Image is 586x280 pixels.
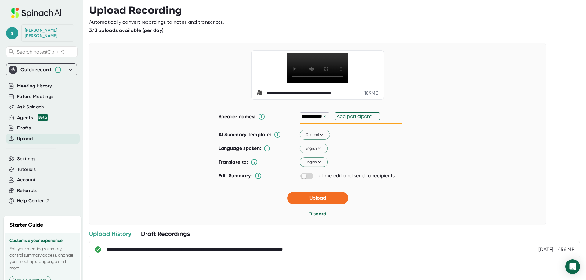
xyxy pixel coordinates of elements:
[17,176,36,183] button: Account
[17,83,52,90] button: Meeting History
[219,173,252,179] b: Edit Summary:
[20,67,51,73] div: Quick record
[38,114,48,121] div: Beta
[558,246,575,253] div: 456 MB
[374,113,378,119] div: +
[538,246,553,253] div: 7/25/2025, 11:14:42 AM
[89,230,131,238] div: Upload History
[565,259,580,274] div: Open Intercom Messenger
[309,211,326,217] span: Discard
[219,114,255,119] b: Speaker names:
[257,90,264,97] span: video
[9,246,75,271] p: Edit your meeting summary, control summary access, change your meeting's language and more!
[305,159,322,165] span: English
[17,187,37,194] button: Referrals
[219,145,261,151] b: Language spoken:
[89,19,224,25] div: Automatically convert recordings to notes and transcripts.
[17,197,44,204] span: Help Center
[305,132,324,137] span: General
[17,125,31,132] button: Drafts
[67,221,75,229] button: −
[300,144,328,154] button: English
[141,230,190,238] div: Draft Recordings
[322,114,327,119] div: ×
[219,132,271,138] b: AI Summary Template:
[17,114,48,121] div: Agents
[300,130,330,140] button: General
[309,210,326,218] button: Discard
[17,93,53,100] button: Future Meetings
[364,90,379,96] div: 189 MB
[305,146,322,151] span: English
[17,49,64,55] span: Search notes (Ctrl + K)
[17,104,44,111] button: Ask Spinach
[9,64,74,76] div: Quick record
[6,27,18,39] span: s
[9,221,43,229] h2: Starter Guide
[219,159,248,165] b: Translate to:
[17,166,36,173] button: Tutorials
[17,135,33,142] button: Upload
[300,158,328,167] button: English
[309,195,326,201] span: Upload
[9,238,75,243] h3: Customize your experience
[17,197,50,204] button: Help Center
[17,155,36,162] button: Settings
[89,5,580,16] h3: Upload Recording
[17,114,48,121] button: Agents Beta
[316,173,395,179] div: Let me edit and send to recipients
[89,27,164,33] b: 3/3 uploads available (per day)
[337,113,374,119] div: Add participant
[287,192,348,204] button: Upload
[25,28,71,38] div: Samuel Herzog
